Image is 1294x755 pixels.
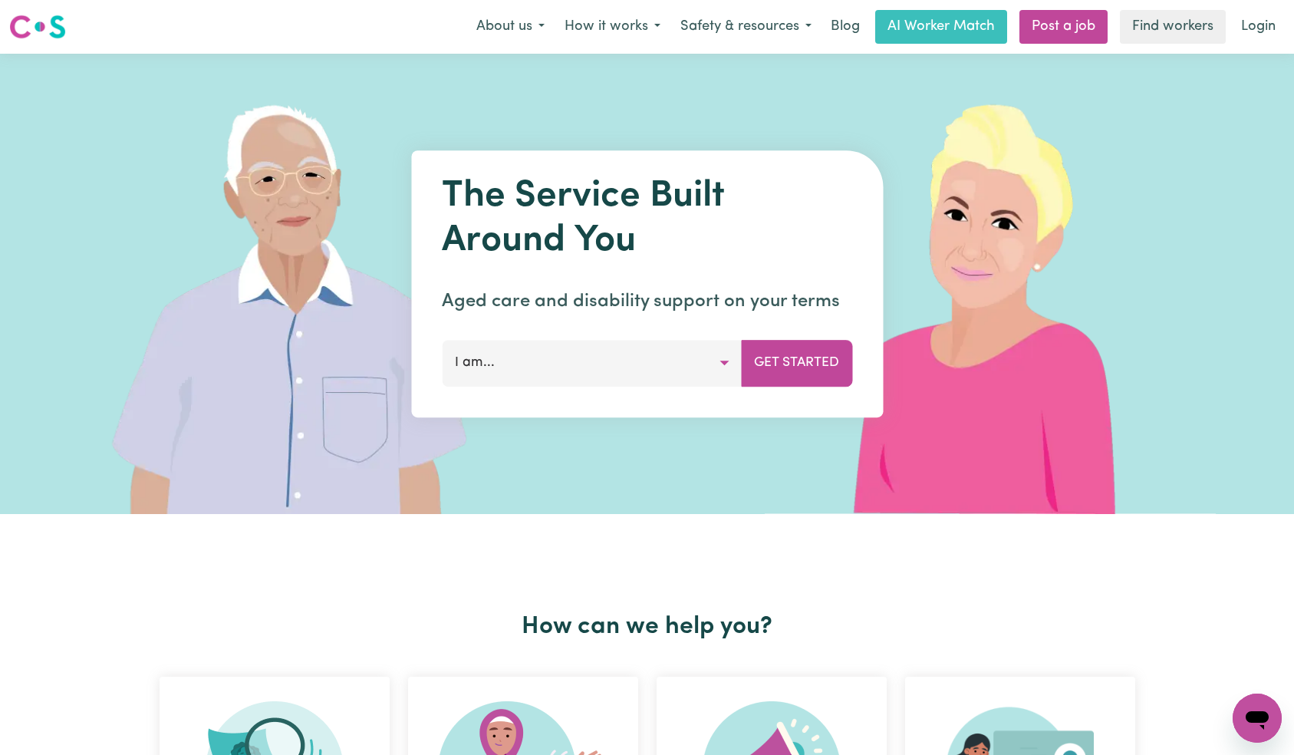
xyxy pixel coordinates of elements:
button: How it works [555,11,670,43]
a: Find workers [1120,10,1226,44]
button: Safety & resources [670,11,822,43]
button: Get Started [741,340,852,386]
h1: The Service Built Around You [442,175,852,263]
a: Careseekers logo [9,9,66,45]
h2: How can we help you? [150,612,1144,641]
button: I am... [442,340,742,386]
img: Careseekers logo [9,13,66,41]
button: About us [466,11,555,43]
a: Login [1232,10,1285,44]
a: Post a job [1019,10,1108,44]
a: Blog [822,10,869,44]
iframe: Button to launch messaging window [1233,694,1282,743]
a: AI Worker Match [875,10,1007,44]
p: Aged care and disability support on your terms [442,288,852,315]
